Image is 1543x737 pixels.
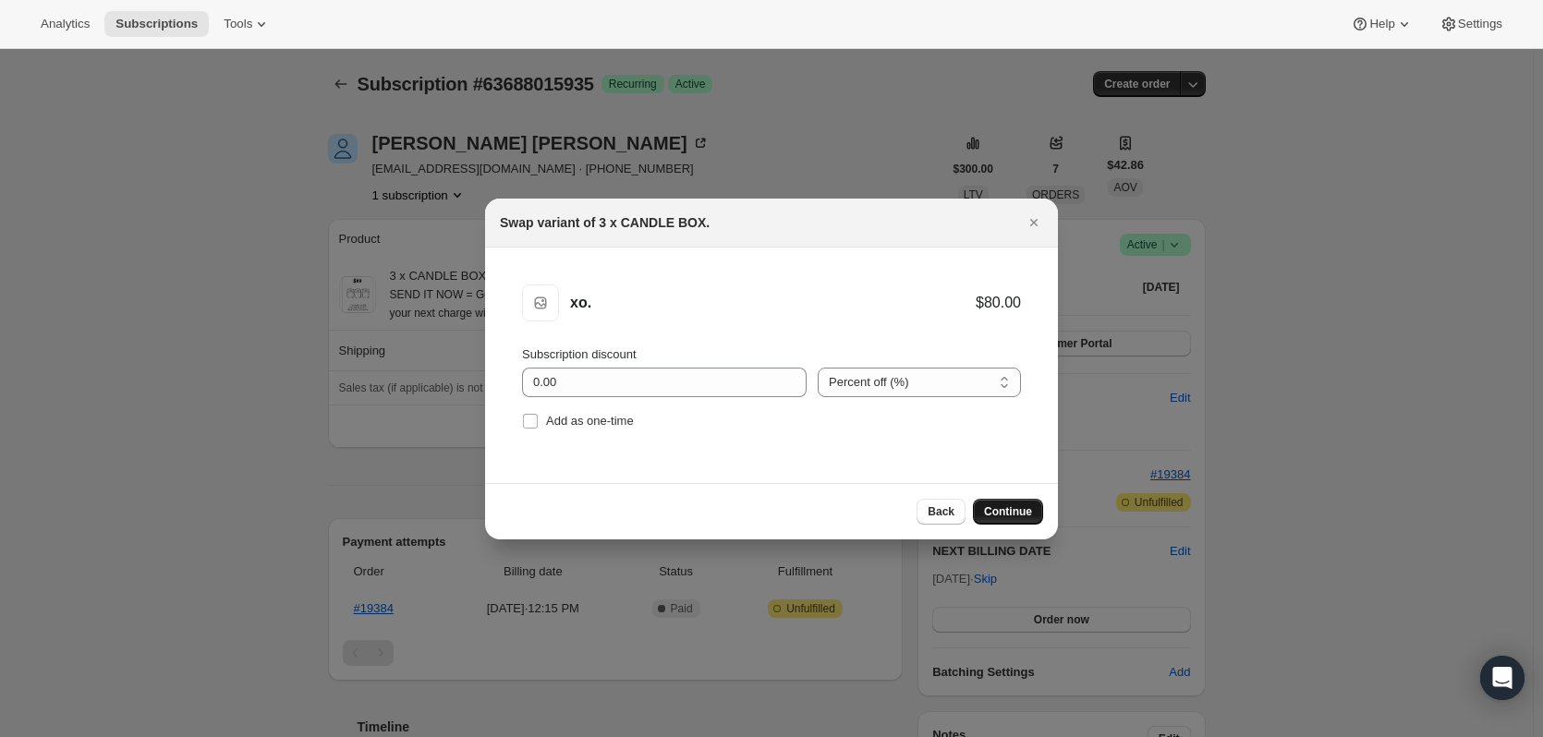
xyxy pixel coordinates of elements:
[41,17,90,31] span: Analytics
[1458,17,1502,31] span: Settings
[973,499,1043,525] button: Continue
[984,504,1032,519] span: Continue
[522,347,637,361] span: Subscription discount
[1340,11,1424,37] button: Help
[976,294,1021,312] div: $80.00
[1021,210,1047,236] button: Close
[30,11,101,37] button: Analytics
[104,11,209,37] button: Subscriptions
[224,17,252,31] span: Tools
[115,17,198,31] span: Subscriptions
[1480,656,1525,700] div: Open Intercom Messenger
[917,499,966,525] button: Back
[546,414,634,428] span: Add as one-time
[1428,11,1513,37] button: Settings
[213,11,282,37] button: Tools
[570,294,976,312] div: xo.
[1369,17,1394,31] span: Help
[500,213,710,232] h2: Swap variant of 3 x CANDLE BOX.
[928,504,954,519] span: Back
